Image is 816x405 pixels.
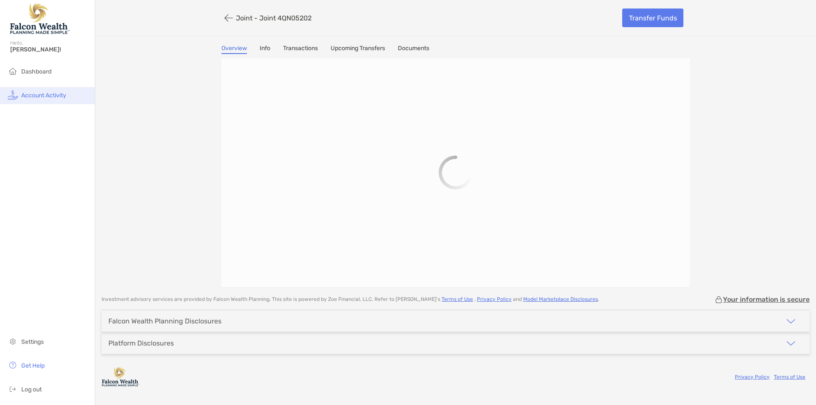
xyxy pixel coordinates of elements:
p: Joint - Joint 4QN05202 [236,14,312,22]
a: Documents [398,45,429,54]
span: [PERSON_NAME]! [10,46,90,53]
a: Terms of Use [774,374,805,380]
a: Privacy Policy [477,296,512,302]
span: Log out [21,386,42,393]
img: household icon [8,66,18,76]
div: Falcon Wealth Planning Disclosures [108,317,221,325]
span: Get Help [21,362,45,369]
span: Settings [21,338,44,346]
p: Investment advisory services are provided by Falcon Wealth Planning . This site is powered by Zoe... [102,296,599,303]
img: logout icon [8,384,18,394]
a: Transactions [283,45,318,54]
img: company logo [102,367,140,386]
img: activity icon [8,90,18,100]
a: Privacy Policy [735,374,770,380]
a: Model Marketplace Disclosures [523,296,598,302]
img: icon arrow [786,316,796,326]
a: Transfer Funds [622,8,683,27]
span: Dashboard [21,68,51,75]
img: get-help icon [8,360,18,370]
div: Platform Disclosures [108,339,174,347]
img: settings icon [8,336,18,346]
img: icon arrow [786,338,796,348]
img: Falcon Wealth Planning Logo [10,3,70,34]
a: Upcoming Transfers [331,45,385,54]
span: Account Activity [21,92,66,99]
a: Overview [221,45,247,54]
a: Terms of Use [442,296,473,302]
p: Your information is secure [723,295,810,303]
a: Info [260,45,270,54]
